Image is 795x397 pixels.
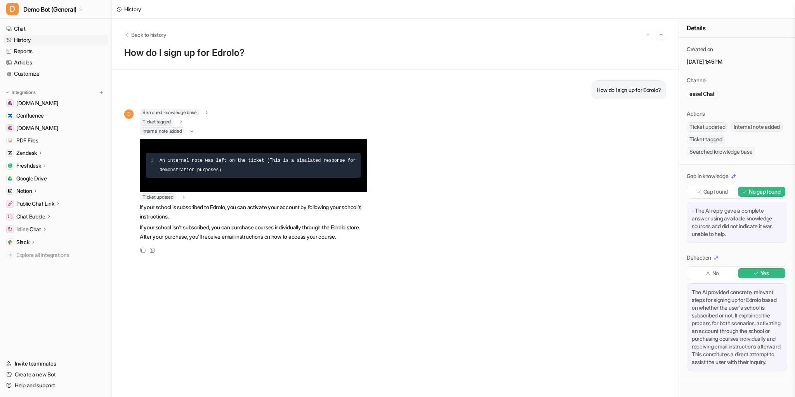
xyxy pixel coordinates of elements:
[16,175,47,182] span: Google Drive
[140,109,199,116] span: Searched knowledge base
[3,123,108,133] a: www.airbnb.com[DOMAIN_NAME]
[687,202,787,243] div: - The AI reply gave a complete answer using available knowledge sources and did not indicate it w...
[687,254,711,262] p: Deflection
[16,112,44,120] span: Confluence
[687,135,725,144] span: Ticket tagged
[3,23,108,34] a: Chat
[16,225,41,233] p: Inline Chat
[16,187,32,195] p: Notion
[8,227,12,232] img: Inline Chat
[687,110,705,118] p: Actions
[6,251,14,259] img: explore all integrations
[687,147,755,156] span: Searched knowledge base
[3,135,108,146] a: PDF FilesPDF Files
[3,98,108,109] a: www.atlassian.com[DOMAIN_NAME]
[760,269,769,277] p: Yes
[12,89,36,95] p: Integrations
[687,283,787,371] div: The AI provided concrete, relevant steps for signing up for Edrolo based on whether the user's sc...
[687,172,729,180] p: Gap in knowledge
[8,101,12,106] img: www.atlassian.com
[124,31,167,39] button: Back to history
[6,3,19,15] span: D
[151,156,153,165] div: 1
[16,149,37,157] p: Zendesk
[16,162,41,170] p: Freshdesk
[687,122,728,132] span: Ticket updated
[8,176,12,181] img: Google Drive
[679,19,795,38] div: Details
[3,46,108,57] a: Reports
[16,249,105,261] span: Explore all integrations
[3,68,108,79] a: Customize
[8,163,12,168] img: Freshdesk
[99,90,104,95] img: menu_add.svg
[656,29,666,40] button: Go to next session
[8,201,12,206] img: Public Chat Link
[749,188,781,196] p: No gap found
[3,369,108,380] a: Create a new Bot
[3,57,108,68] a: Articles
[131,31,167,39] span: Back to history
[16,200,54,208] p: Public Chat Link
[16,238,30,246] p: Slack
[140,193,176,201] span: Ticket updated
[8,151,12,155] img: Zendesk
[712,269,719,277] p: No
[689,90,715,98] p: eesel Chat
[687,58,787,66] p: [DATE] 1:45PM
[16,213,45,220] p: Chat Bubble
[16,124,58,132] span: [DOMAIN_NAME]
[3,88,38,96] button: Integrations
[645,31,651,38] img: Previous session
[140,118,174,126] span: Ticket tagged
[8,126,12,130] img: www.airbnb.com
[8,214,12,219] img: Chat Bubble
[3,110,108,121] a: ConfluenceConfluence
[643,29,653,40] button: Go to previous session
[124,5,141,13] div: History
[140,127,184,135] span: Internal note added
[140,223,367,241] p: If your school isn't subscribed, you can purchase courses individually through the Edrolo store. ...
[3,35,108,45] a: History
[3,173,108,184] a: Google DriveGoogle Drive
[597,85,661,95] p: How do I sign up for Edrolo?
[5,90,10,95] img: expand menu
[8,189,12,193] img: Notion
[3,358,108,369] a: Invite teammates
[3,250,108,260] a: Explore all integrations
[124,47,666,58] p: How do I sign up for Edrolo?
[687,76,706,84] p: Channel
[8,240,12,244] img: Slack
[16,137,38,144] span: PDF Files
[8,113,12,118] img: Confluence
[8,138,12,143] img: PDF Files
[23,4,76,15] span: Demo Bot (General)
[703,188,728,196] p: Gap found
[160,158,358,173] span: An internal note was left on the ticket (This is a simulated response for demonstration purposes)
[124,109,134,119] span: D
[140,203,367,221] p: If your school is subscribed to Edrolo, you can activate your account by following your school's ...
[687,45,713,53] p: Created on
[16,99,58,107] span: [DOMAIN_NAME]
[731,122,783,132] span: Internal note added
[3,380,108,391] a: Help and support
[658,31,664,38] img: Next session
